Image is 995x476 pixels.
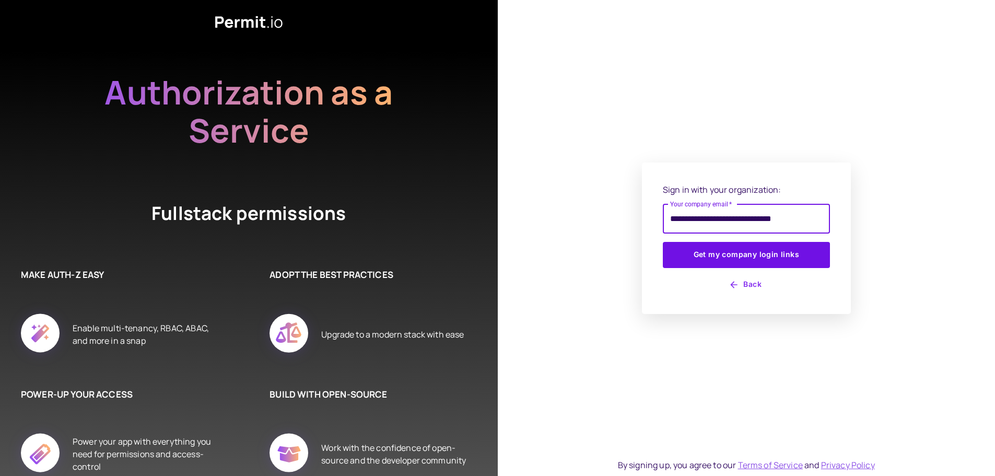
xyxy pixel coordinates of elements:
[663,242,830,268] button: Get my company login links
[663,183,830,196] p: Sign in with your organization:
[270,388,466,401] h6: BUILD WITH OPEN-SOURCE
[113,201,384,226] h4: Fullstack permissions
[270,268,466,282] h6: ADOPT THE BEST PRACTICES
[738,459,803,471] a: Terms of Service
[663,276,830,293] button: Back
[821,459,875,471] a: Privacy Policy
[21,388,217,401] h6: POWER-UP YOUR ACCESS
[73,302,217,367] div: Enable multi-tenancy, RBAC, ABAC, and more in a snap
[21,268,217,282] h6: MAKE AUTH-Z EASY
[670,200,732,208] label: Your company email
[618,459,875,471] div: By signing up, you agree to our and
[321,302,464,367] div: Upgrade to a modern stack with ease
[71,73,426,149] h2: Authorization as a Service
